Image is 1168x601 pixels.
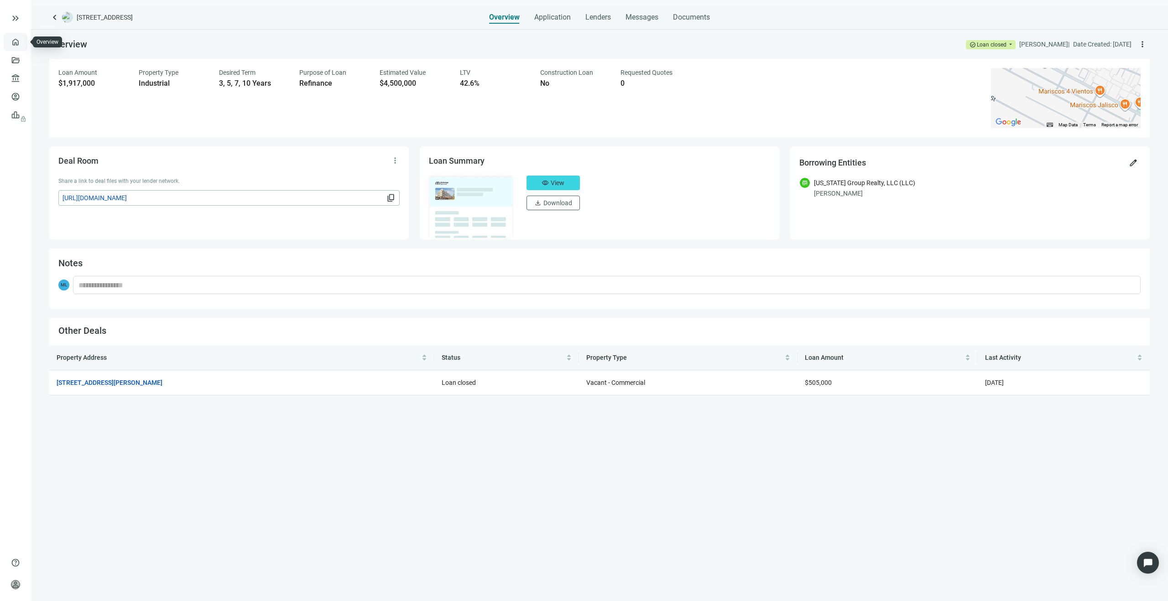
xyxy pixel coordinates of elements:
[460,79,529,88] div: 42.6%
[1135,37,1150,52] button: more_vert
[219,69,255,76] span: Desired Term
[388,153,402,168] button: more_vert
[1138,40,1147,49] span: more_vert
[58,258,83,269] span: Notes
[58,69,97,76] span: Loan Amount
[63,193,385,203] span: [URL][DOMAIN_NAME]
[814,178,915,188] div: [US_STATE] Group Realty, LLC (LLC)
[977,40,1006,49] div: Loan closed
[299,69,346,76] span: Purpose of Loan
[57,378,162,388] a: [STREET_ADDRESS][PERSON_NAME]
[58,79,128,88] div: $1,917,000
[985,379,1004,386] span: [DATE]
[985,354,1021,361] span: Last Activity
[970,41,976,48] span: check_circle
[380,79,449,88] div: $4,500,000
[534,199,542,207] span: download
[586,379,645,386] span: Vacant - Commercial
[11,580,20,589] span: person
[673,13,710,22] span: Documents
[1129,158,1138,167] span: edit
[434,370,579,395] td: Loan closed
[386,193,396,202] span: content_copy
[551,179,564,187] span: View
[540,69,593,76] span: Construction Loan
[814,188,1141,198] div: [PERSON_NAME]
[1101,122,1138,127] a: Report a map error
[620,69,673,76] span: Requested Quotes
[799,158,866,167] span: Borrowing Entities
[1137,552,1159,574] div: Open Intercom Messenger
[993,116,1023,128] a: Open this area in Google Maps (opens a new window)
[626,13,658,21] span: Messages
[391,156,400,165] span: more_vert
[534,13,571,22] span: Application
[460,69,470,76] span: LTV
[49,39,87,50] span: Overview
[57,354,107,361] span: Property Address
[586,354,627,361] span: Property Type
[1047,122,1053,128] button: Keyboard shortcuts
[442,354,460,361] span: Status
[527,196,580,210] button: downloadDownload
[1083,122,1096,127] a: Terms (opens in new tab)
[139,79,208,88] div: Industrial
[219,79,288,88] div: 3, 5, 7, 10 Years
[62,12,73,23] img: deal-logo
[1058,122,1078,128] button: Map Data
[58,325,106,336] span: Other Deals
[429,156,485,166] span: Loan Summary
[1073,39,1131,49] div: Date Created: [DATE]
[58,280,69,290] span: ML
[489,13,520,22] span: Overview
[527,176,580,190] button: visibilityView
[543,199,572,207] span: Download
[49,12,60,23] a: keyboard_arrow_left
[299,79,369,88] div: Refinance
[585,13,611,22] span: Lenders
[805,354,844,361] span: Loan Amount
[805,379,832,386] span: $505,000
[10,13,21,24] button: keyboard_double_arrow_right
[540,79,610,88] div: No
[11,558,20,567] span: help
[139,69,178,76] span: Property Type
[380,69,426,76] span: Estimated Value
[1126,155,1141,170] button: edit
[542,179,549,187] span: visibility
[77,13,133,22] span: [STREET_ADDRESS]
[620,79,690,88] div: 0
[426,173,516,240] img: dealOverviewImg
[1019,39,1069,49] div: [PERSON_NAME] |
[58,156,99,166] span: Deal Room
[993,116,1023,128] img: Google
[58,178,180,184] span: Share a link to deal files with your lender network.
